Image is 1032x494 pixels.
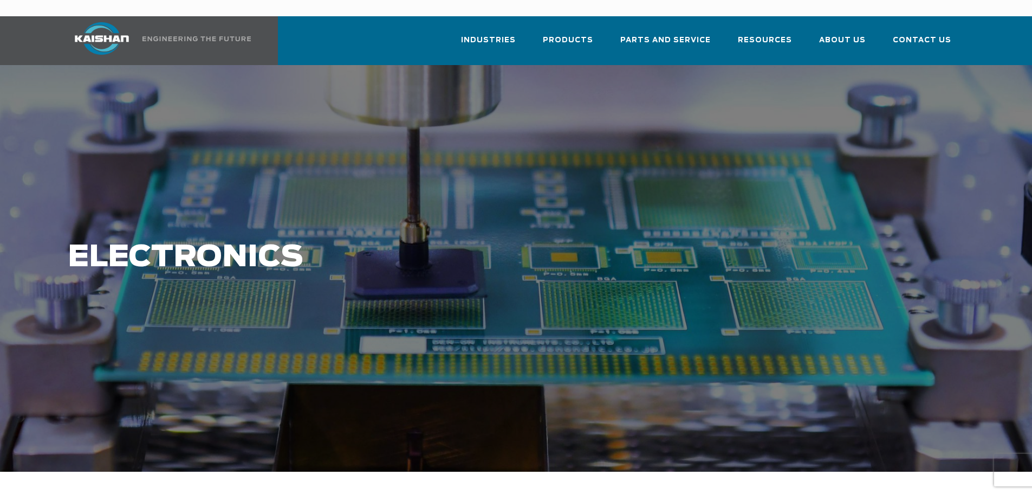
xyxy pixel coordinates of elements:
span: About Us [819,34,866,47]
span: Contact Us [893,34,951,47]
a: Parts and Service [620,26,711,63]
span: Resources [738,34,792,47]
a: Resources [738,26,792,63]
span: Parts and Service [620,34,711,47]
a: Contact Us [893,26,951,63]
a: Kaishan USA [61,16,253,65]
h1: Electronics [68,241,813,274]
a: About Us [819,26,866,63]
a: Industries [461,26,516,63]
span: Industries [461,34,516,47]
img: kaishan logo [61,22,142,55]
a: Products [543,26,593,63]
span: Products [543,34,593,47]
img: Engineering the future [142,36,251,41]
